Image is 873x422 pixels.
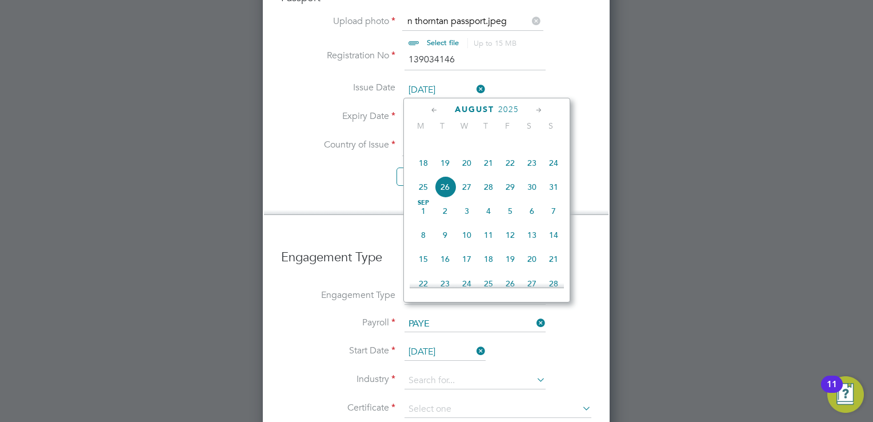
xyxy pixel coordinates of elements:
[521,248,543,270] span: 20
[521,176,543,198] span: 30
[456,152,478,174] span: 20
[499,176,521,198] span: 29
[413,273,434,294] span: 22
[434,176,456,198] span: 26
[475,121,496,131] span: T
[405,401,591,418] input: Select one
[521,224,543,246] span: 13
[405,316,546,332] input: Search for...
[402,139,543,156] input: Search for...
[434,152,456,174] span: 19
[543,273,564,294] span: 28
[413,224,434,246] span: 8
[281,139,395,151] label: Country of Issue
[499,152,521,174] span: 22
[431,121,453,131] span: T
[281,402,395,414] label: Certificate
[543,200,564,222] span: 7
[456,248,478,270] span: 17
[456,224,478,246] span: 10
[413,200,434,222] span: 1
[281,289,395,301] label: Engagement Type
[499,200,521,222] span: 5
[478,176,499,198] span: 28
[456,273,478,294] span: 24
[397,168,470,186] button: Add document
[521,152,543,174] span: 23
[434,273,456,294] span: 23
[405,344,486,361] input: Select one
[434,224,456,246] span: 9
[498,105,519,114] span: 2025
[478,273,499,294] span: 25
[281,110,395,122] label: Expiry Date
[518,121,540,131] span: S
[543,224,564,246] span: 14
[540,121,562,131] span: S
[281,15,395,27] label: Upload photo
[543,152,564,174] span: 24
[455,105,494,114] span: August
[521,200,543,222] span: 6
[410,121,431,131] span: M
[496,121,518,131] span: F
[413,176,434,198] span: 25
[456,176,478,198] span: 27
[281,82,395,94] label: Issue Date
[453,121,475,131] span: W
[405,372,546,389] input: Search for...
[281,345,395,357] label: Start Date
[543,176,564,198] span: 31
[456,200,478,222] span: 3
[434,248,456,270] span: 16
[478,248,499,270] span: 18
[827,384,837,399] div: 11
[478,152,499,174] span: 21
[543,248,564,270] span: 21
[413,248,434,270] span: 15
[405,82,486,99] input: Select one
[521,273,543,294] span: 27
[478,200,499,222] span: 4
[413,200,434,206] span: Sep
[281,238,591,266] h3: Engagement Type
[281,317,395,329] label: Payroll
[499,224,521,246] span: 12
[499,248,521,270] span: 19
[281,373,395,385] label: Industry
[413,152,434,174] span: 18
[478,224,499,246] span: 11
[827,376,864,413] button: Open Resource Center, 11 new notifications
[499,273,521,294] span: 26
[434,200,456,222] span: 2
[281,50,395,62] label: Registration No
